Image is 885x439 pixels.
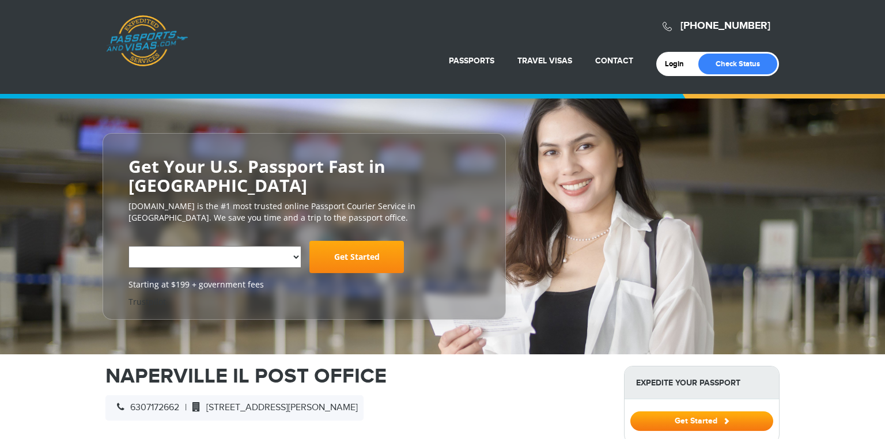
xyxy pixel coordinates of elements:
[128,279,480,290] span: Starting at $199 + government fees
[105,366,607,387] h1: NAPERVILLE IL POST OFFICE
[187,402,358,413] span: [STREET_ADDRESS][PERSON_NAME]
[128,157,480,195] h2: Get Your U.S. Passport Fast in [GEOGRAPHIC_DATA]
[309,241,404,273] a: Get Started
[625,366,779,399] strong: Expedite Your Passport
[595,56,633,66] a: Contact
[698,54,777,74] a: Check Status
[128,200,480,224] p: [DOMAIN_NAME] is the #1 most trusted online Passport Courier Service in [GEOGRAPHIC_DATA]. We sav...
[106,15,188,67] a: Passports & [DOMAIN_NAME]
[630,416,773,425] a: Get Started
[680,20,770,32] a: [PHONE_NUMBER]
[449,56,494,66] a: Passports
[630,411,773,431] button: Get Started
[665,59,692,69] a: Login
[105,395,364,421] div: |
[517,56,572,66] a: Travel Visas
[111,402,179,413] span: 6307172662
[128,296,166,307] a: Trustpilot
